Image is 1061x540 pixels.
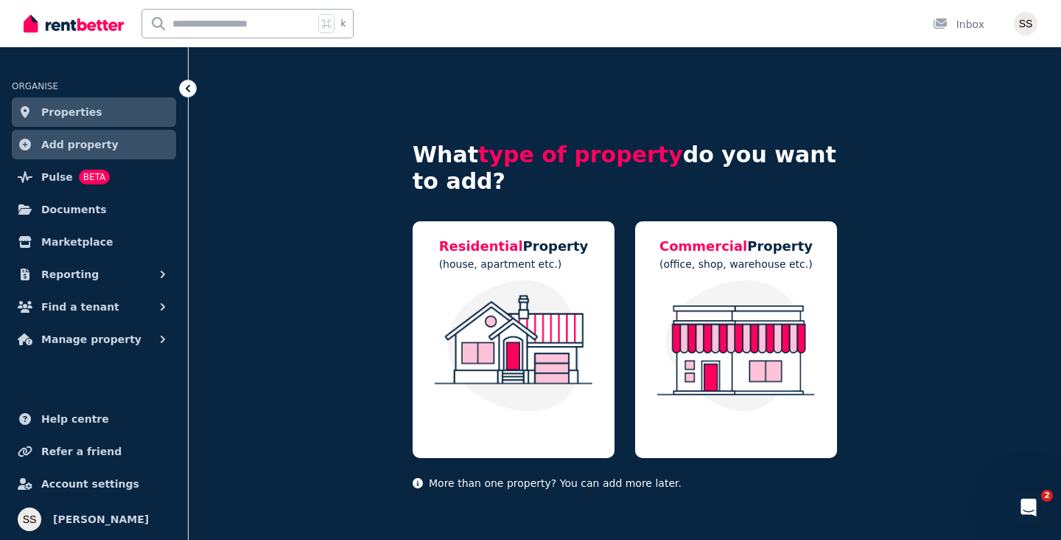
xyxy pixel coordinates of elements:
img: Shashanka Saurav [1014,12,1037,35]
a: Documents [12,195,176,224]
a: Marketplace [12,227,176,257]
h5: Property [659,236,813,257]
img: Commercial Property [650,280,822,412]
span: Add property [41,136,119,153]
a: Add property [12,130,176,159]
span: Commercial [659,238,747,254]
button: Manage property [12,325,176,354]
span: Account settings [41,475,139,493]
button: Reporting [12,260,176,289]
img: Residential Property [427,280,600,412]
span: Find a tenant [41,298,119,316]
iframe: Intercom live chat [1011,490,1046,525]
h5: Property [439,236,589,257]
span: Manage property [41,330,141,348]
img: RentBetter [24,13,124,35]
a: Help centre [12,404,176,434]
span: k [340,18,346,30]
span: ORGANISE [12,81,58,91]
a: PulseBETA [12,162,176,192]
span: Pulse [41,168,73,186]
a: Account settings [12,469,176,499]
img: Shashanka Saurav [18,508,41,531]
span: Reporting [41,266,99,283]
span: 2 [1041,490,1053,502]
h4: What do you want to add? [413,142,837,195]
p: (office, shop, warehouse etc.) [659,257,813,271]
span: type of property [478,142,683,167]
span: Help centre [41,410,109,428]
a: Properties [12,97,176,127]
span: Documents [41,201,107,218]
span: Properties [41,103,102,121]
p: (house, apartment etc.) [439,257,589,271]
span: [PERSON_NAME] [53,510,149,528]
span: Marketplace [41,233,113,251]
span: Refer a friend [41,443,122,460]
a: Refer a friend [12,437,176,466]
p: More than one property? You can add more later. [413,476,837,491]
button: Find a tenant [12,292,176,322]
span: BETA [79,170,110,184]
div: Inbox [933,17,984,32]
span: Residential [439,238,523,254]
